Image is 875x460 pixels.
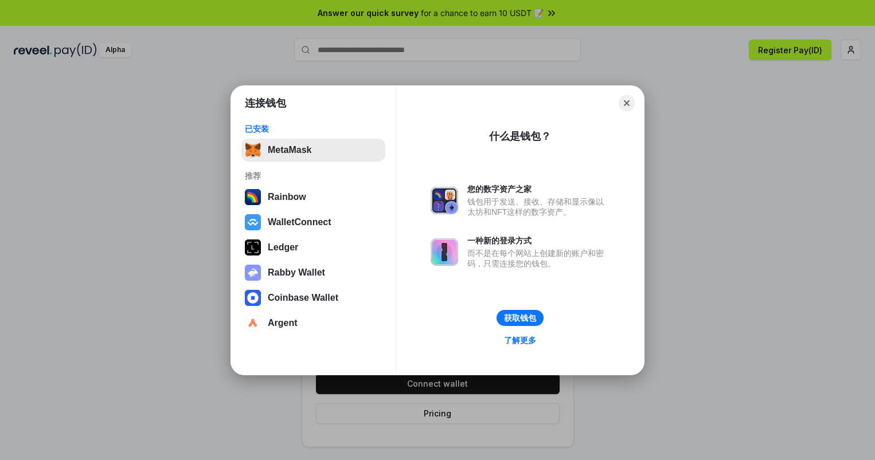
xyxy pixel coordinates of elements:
button: 获取钱包 [497,310,544,326]
img: svg+xml,%3Csvg%20width%3D%2228%22%20height%3D%2228%22%20viewBox%3D%220%200%2028%2028%22%20fill%3D... [245,315,261,331]
button: Argent [241,312,385,335]
div: 钱包用于发送、接收、存储和显示像以太坊和NFT这样的数字资产。 [467,196,610,217]
button: Rabby Wallet [241,261,385,284]
img: svg+xml,%3Csvg%20width%3D%2228%22%20height%3D%2228%22%20viewBox%3D%220%200%2028%2028%22%20fill%3D... [245,214,261,230]
img: svg+xml,%3Csvg%20width%3D%22120%22%20height%3D%22120%22%20viewBox%3D%220%200%20120%20120%22%20fil... [245,189,261,205]
h1: 连接钱包 [245,96,286,110]
div: Argent [268,318,298,328]
div: MetaMask [268,145,311,155]
button: MetaMask [241,139,385,162]
button: Rainbow [241,186,385,209]
div: 一种新的登录方式 [467,235,610,246]
img: svg+xml,%3Csvg%20xmlns%3D%22http%3A%2F%2Fwww.w3.org%2F2000%2Fsvg%22%20width%3D%2228%22%20height%3... [245,239,261,255]
div: 推荐 [245,171,382,181]
div: Rainbow [268,192,306,202]
div: 而不是在每个网站上创建新的账户和密码，只需连接您的钱包。 [467,248,610,269]
div: 获取钱包 [504,313,536,323]
button: Coinbase Wallet [241,286,385,309]
img: svg+xml,%3Csvg%20xmlns%3D%22http%3A%2F%2Fwww.w3.org%2F2000%2Fsvg%22%20fill%3D%22none%22%20viewBox... [431,187,458,214]
img: svg+xml,%3Csvg%20width%3D%2228%22%20height%3D%2228%22%20viewBox%3D%220%200%2028%2028%22%20fill%3D... [245,290,261,306]
div: 已安装 [245,124,382,134]
div: WalletConnect [268,217,331,227]
a: 了解更多 [497,333,543,348]
button: Ledger [241,236,385,259]
div: 什么是钱包？ [489,129,551,143]
img: svg+xml,%3Csvg%20xmlns%3D%22http%3A%2F%2Fwww.w3.org%2F2000%2Fsvg%22%20fill%3D%22none%22%20viewBox... [245,265,261,281]
div: 了解更多 [504,335,536,345]
div: Rabby Wallet [268,268,325,278]
button: Close [619,95,635,111]
img: svg+xml,%3Csvg%20xmlns%3D%22http%3A%2F%2Fwww.w3.org%2F2000%2Fsvg%22%20fill%3D%22none%22%20viewBox... [431,238,458,266]
div: Ledger [268,242,298,253]
button: WalletConnect [241,211,385,234]
div: 您的数字资产之家 [467,184,610,194]
div: Coinbase Wallet [268,293,338,303]
img: svg+xml,%3Csvg%20fill%3D%22none%22%20height%3D%2233%22%20viewBox%3D%220%200%2035%2033%22%20width%... [245,142,261,158]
